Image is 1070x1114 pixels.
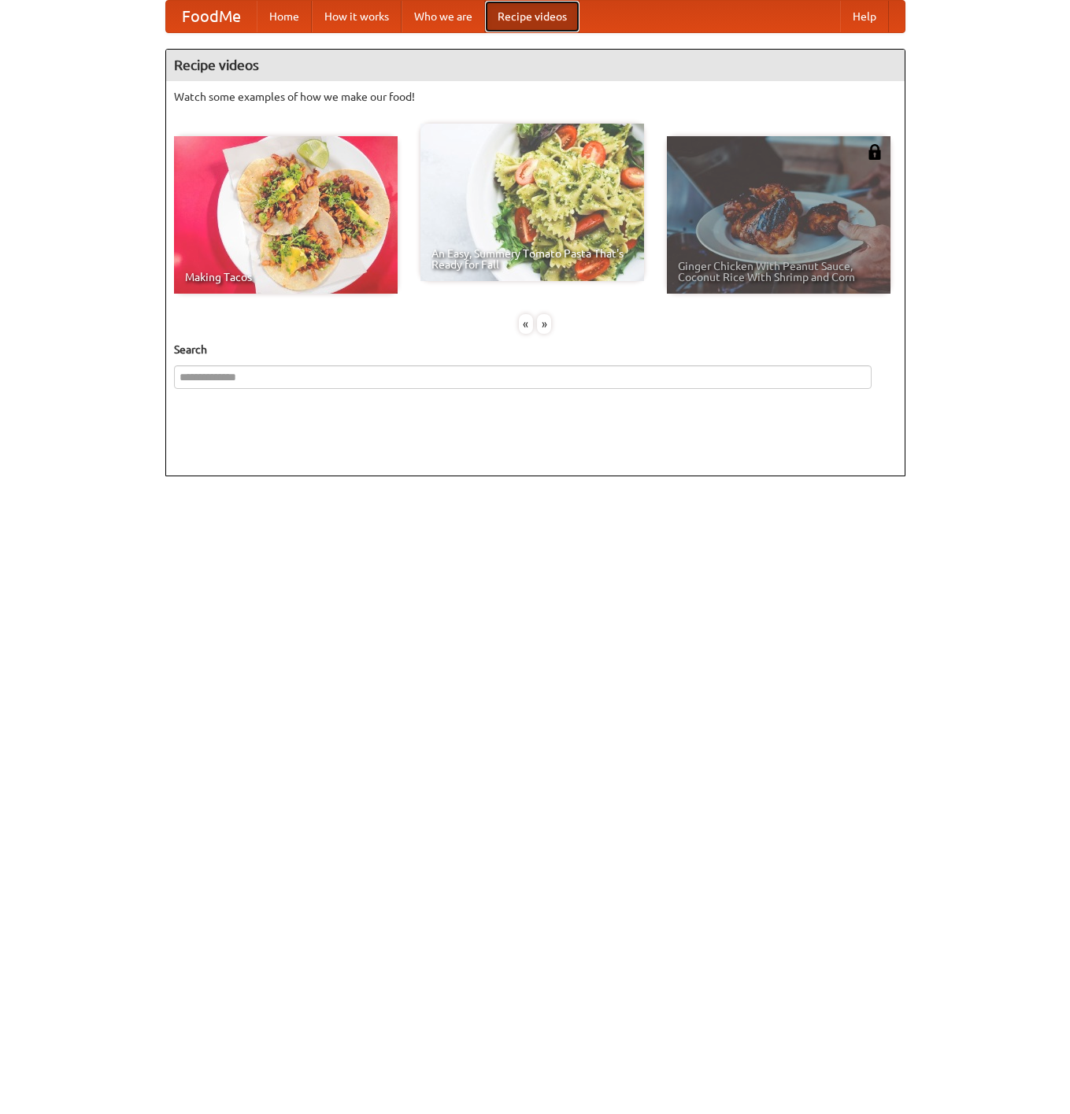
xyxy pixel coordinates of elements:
a: Help [840,1,889,32]
a: Home [257,1,312,32]
div: « [519,314,533,334]
span: An Easy, Summery Tomato Pasta That's Ready for Fall [431,248,633,270]
p: Watch some examples of how we make our food! [174,89,897,105]
a: Making Tacos [174,136,398,294]
div: » [537,314,551,334]
h5: Search [174,342,897,357]
a: Who we are [402,1,485,32]
a: How it works [312,1,402,32]
a: Recipe videos [485,1,579,32]
img: 483408.png [867,144,883,160]
h4: Recipe videos [166,50,905,81]
a: FoodMe [166,1,257,32]
span: Making Tacos [185,272,387,283]
a: An Easy, Summery Tomato Pasta That's Ready for Fall [420,124,644,281]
